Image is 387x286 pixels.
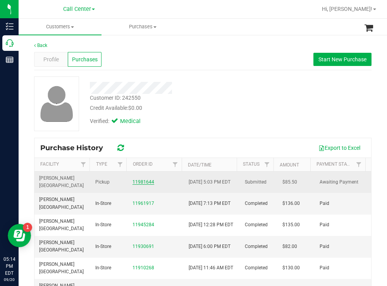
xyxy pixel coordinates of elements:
[19,19,101,35] a: Customers
[6,23,14,30] inline-svg: Inventory
[188,162,212,168] a: Date/Time
[320,200,329,207] span: Paid
[245,200,268,207] span: Completed
[6,39,14,47] inline-svg: Call Center
[63,6,91,12] span: Call Center
[39,218,86,232] span: [PERSON_NAME][GEOGRAPHIC_DATA]
[261,158,273,171] a: Filter
[316,161,355,167] a: Payment Status
[132,179,154,185] a: 11981644
[133,161,153,167] a: Order ID
[245,221,268,229] span: Completed
[189,179,230,186] span: [DATE] 5:03 PM EDT
[8,224,31,247] iframe: Resource center
[43,55,59,64] span: Profile
[90,117,151,126] div: Verified:
[320,179,358,186] span: Awaiting Payment
[36,84,77,124] img: user-icon.png
[282,200,300,207] span: $136.00
[189,243,230,250] span: [DATE] 6:00 PM EDT
[320,264,329,272] span: Paid
[95,221,111,229] span: In-Store
[72,55,98,64] span: Purchases
[114,158,126,171] a: Filter
[169,158,181,171] a: Filter
[23,223,32,232] iframe: Resource center unread badge
[95,243,111,250] span: In-Store
[39,175,86,189] span: [PERSON_NAME][GEOGRAPHIC_DATA]
[282,179,297,186] span: $85.50
[282,221,300,229] span: $135.00
[132,222,154,227] a: 11945284
[96,161,107,167] a: Type
[39,261,86,276] span: [PERSON_NAME][GEOGRAPHIC_DATA]
[128,105,142,111] span: $0.00
[189,221,233,229] span: [DATE] 12:28 PM EDT
[132,265,154,270] a: 11910268
[39,239,86,254] span: [PERSON_NAME][GEOGRAPHIC_DATA]
[189,200,230,207] span: [DATE] 7:13 PM EDT
[3,277,15,283] p: 09/20
[245,179,267,186] span: Submitted
[90,94,141,102] div: Customer ID: 242550
[19,23,101,30] span: Customers
[34,43,47,48] a: Back
[90,104,253,112] div: Credit Available:
[40,161,59,167] a: Facility
[101,19,184,35] a: Purchases
[313,53,372,66] button: Start New Purchase
[189,264,233,272] span: [DATE] 11:46 AM EDT
[102,23,184,30] span: Purchases
[77,158,89,171] a: Filter
[243,161,260,167] a: Status
[353,158,365,171] a: Filter
[245,243,268,250] span: Completed
[282,243,297,250] span: $82.00
[120,117,151,126] span: Medical
[6,56,14,64] inline-svg: Reports
[95,264,111,272] span: In-Store
[282,264,300,272] span: $130.00
[322,6,372,12] span: Hi, [PERSON_NAME]!
[320,243,329,250] span: Paid
[3,256,15,277] p: 05:14 PM EDT
[95,179,110,186] span: Pickup
[39,196,86,211] span: [PERSON_NAME][GEOGRAPHIC_DATA]
[245,264,268,272] span: Completed
[40,144,111,152] span: Purchase History
[313,141,365,154] button: Export to Excel
[132,244,154,249] a: 11930691
[318,56,366,62] span: Start New Purchase
[95,200,111,207] span: In-Store
[320,221,329,229] span: Paid
[132,201,154,206] a: 11961917
[280,162,299,168] a: Amount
